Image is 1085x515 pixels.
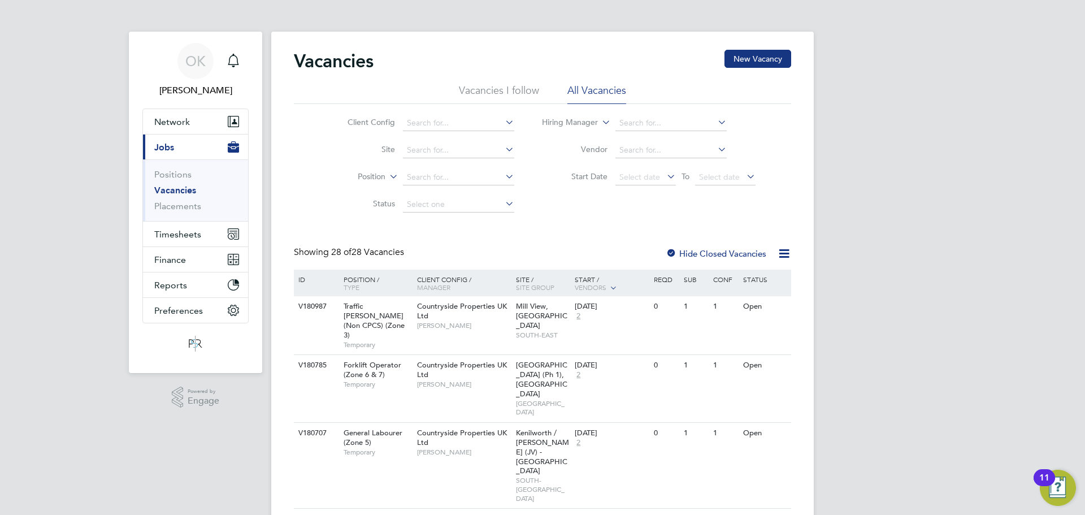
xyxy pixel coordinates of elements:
[516,331,570,340] span: SOUTH-EAST
[619,172,660,182] span: Select date
[459,84,539,104] li: Vacancies I follow
[724,50,791,68] button: New Vacancy
[403,115,514,131] input: Search for...
[710,355,740,376] div: 1
[344,340,411,349] span: Temporary
[188,387,219,396] span: Powered by
[172,387,220,408] a: Powered byEngage
[330,198,395,209] label: Status
[296,296,335,317] div: V180987
[296,355,335,376] div: V180785
[330,117,395,127] label: Client Config
[542,171,607,181] label: Start Date
[344,428,402,447] span: General Labourer (Zone 5)
[417,283,450,292] span: Manager
[143,298,248,323] button: Preferences
[331,246,404,258] span: 28 Vacancies
[681,296,710,317] div: 1
[615,115,727,131] input: Search for...
[516,428,569,476] span: Kenilworth / [PERSON_NAME] (JV) - [GEOGRAPHIC_DATA]
[331,246,351,258] span: 28 of
[143,272,248,297] button: Reports
[143,159,248,221] div: Jobs
[403,170,514,185] input: Search for...
[542,144,607,154] label: Vendor
[403,197,514,213] input: Select one
[681,355,710,376] div: 1
[417,448,510,457] span: [PERSON_NAME]
[294,50,374,72] h2: Vacancies
[154,201,201,211] a: Placements
[575,370,582,380] span: 2
[678,169,693,184] span: To
[414,270,513,297] div: Client Config /
[417,360,507,379] span: Countryside Properties UK Ltd
[143,109,248,134] button: Network
[575,361,648,370] div: [DATE]
[575,302,648,311] div: [DATE]
[651,296,680,317] div: 0
[296,270,335,289] div: ID
[516,283,554,292] span: Site Group
[142,43,249,97] a: OK[PERSON_NAME]
[154,305,203,316] span: Preferences
[188,396,219,406] span: Engage
[516,360,567,399] span: [GEOGRAPHIC_DATA] (Ph 1), [GEOGRAPHIC_DATA]
[1039,478,1049,492] div: 11
[417,428,507,447] span: Countryside Properties UK Ltd
[142,335,249,353] a: Go to home page
[575,438,582,448] span: 2
[294,246,406,258] div: Showing
[681,423,710,444] div: 1
[516,476,570,503] span: SOUTH-[GEOGRAPHIC_DATA]
[344,380,411,389] span: Temporary
[417,380,510,389] span: [PERSON_NAME]
[1040,470,1076,506] button: Open Resource Center, 11 new notifications
[344,448,411,457] span: Temporary
[516,301,567,330] span: Mill View, [GEOGRAPHIC_DATA]
[330,144,395,154] label: Site
[572,270,651,298] div: Start /
[710,270,740,289] div: Conf
[699,172,740,182] span: Select date
[681,270,710,289] div: Sub
[143,247,248,272] button: Finance
[417,301,507,321] span: Countryside Properties UK Ltd
[513,270,572,297] div: Site /
[344,301,405,340] span: Traffic [PERSON_NAME] (Non CPCS) (Zone 3)
[651,423,680,444] div: 0
[143,135,248,159] button: Jobs
[417,321,510,330] span: [PERSON_NAME]
[740,355,789,376] div: Open
[154,229,201,240] span: Timesheets
[516,399,570,417] span: [GEOGRAPHIC_DATA]
[740,423,789,444] div: Open
[666,248,766,259] label: Hide Closed Vacancies
[615,142,727,158] input: Search for...
[710,296,740,317] div: 1
[129,32,262,373] nav: Main navigation
[575,311,582,321] span: 2
[142,84,249,97] span: Olivia Kassim
[651,355,680,376] div: 0
[143,222,248,246] button: Timesheets
[154,142,174,153] span: Jobs
[185,335,206,353] img: psrsolutions-logo-retina.png
[154,116,190,127] span: Network
[567,84,626,104] li: All Vacancies
[320,171,385,183] label: Position
[575,283,606,292] span: Vendors
[533,117,598,128] label: Hiring Manager
[740,296,789,317] div: Open
[403,142,514,158] input: Search for...
[154,254,186,265] span: Finance
[296,423,335,444] div: V180707
[344,283,359,292] span: Type
[575,429,648,438] div: [DATE]
[185,54,206,68] span: OK
[154,280,187,291] span: Reports
[335,270,414,297] div: Position /
[154,185,196,196] a: Vacancies
[710,423,740,444] div: 1
[344,360,401,379] span: Forklift Operator (Zone 6 & 7)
